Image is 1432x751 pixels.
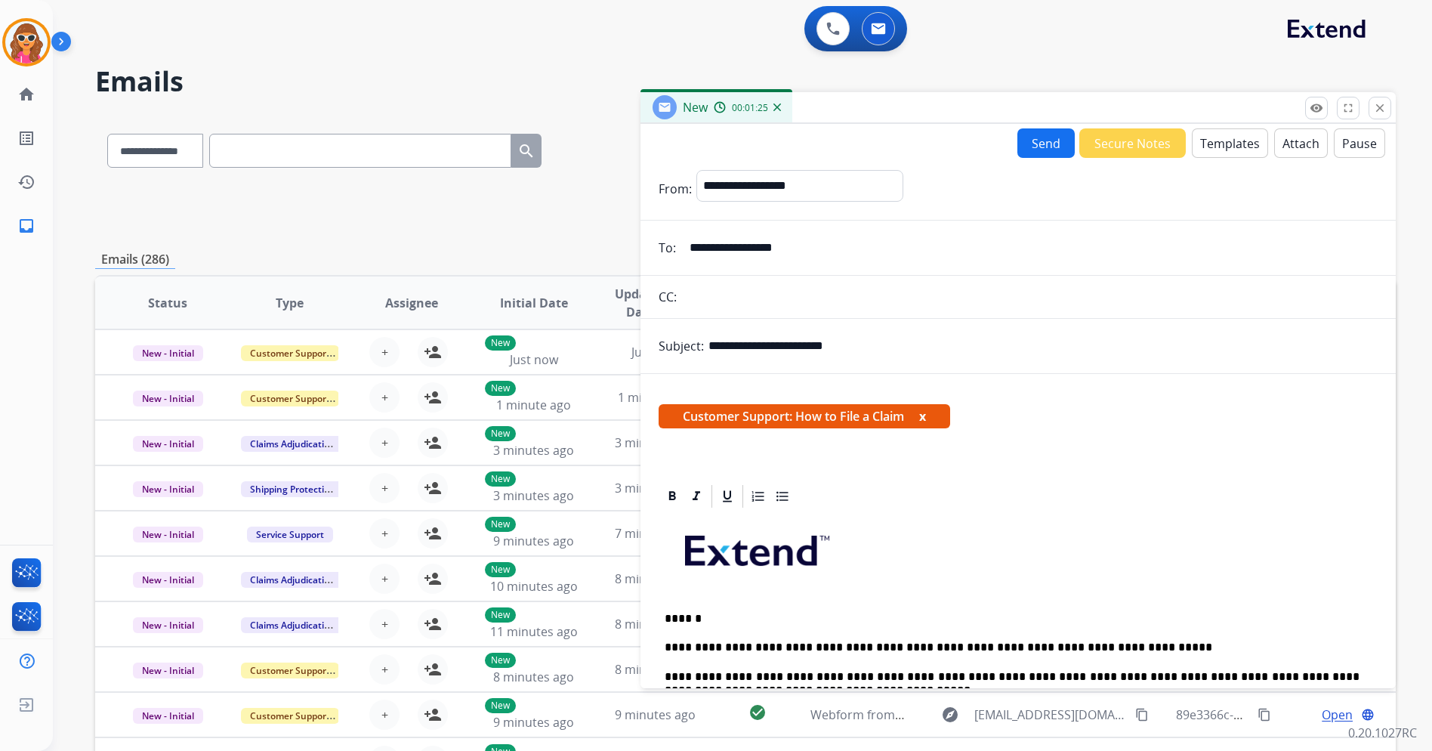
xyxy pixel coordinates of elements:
button: Attach [1274,128,1328,158]
span: 1 minute ago [618,389,693,406]
div: Bold [661,485,684,508]
mat-icon: person_add [424,434,442,452]
mat-icon: explore [941,706,959,724]
mat-icon: person_add [424,343,442,361]
button: + [369,382,400,413]
mat-icon: person_add [424,706,442,724]
span: 3 minutes ago [615,480,696,496]
button: + [369,337,400,367]
span: Customer Support [241,391,339,406]
div: Ordered List [747,485,770,508]
span: Type [276,294,304,312]
span: Open [1322,706,1353,724]
p: New [485,335,516,351]
mat-icon: person_add [424,479,442,497]
button: + [369,654,400,685]
span: Customer Support: How to File a Claim [659,404,950,428]
span: 3 minutes ago [615,434,696,451]
span: 3 minutes ago [493,487,574,504]
span: + [381,615,388,633]
button: + [369,473,400,503]
span: Just now [510,351,558,368]
span: Shipping Protection [241,481,344,497]
span: 8 minutes ago [615,661,696,678]
mat-icon: history [17,173,35,191]
mat-icon: person_add [424,660,442,678]
span: 3 minutes ago [493,442,574,459]
div: Bullet List [771,485,794,508]
button: + [369,700,400,730]
p: New [485,698,516,713]
mat-icon: search [517,142,535,160]
span: Customer Support [241,708,339,724]
span: 8 minutes ago [493,669,574,685]
span: Claims Adjudication [241,572,344,588]
span: New - Initial [133,617,203,633]
span: + [381,479,388,497]
span: Claims Adjudication [241,617,344,633]
span: New - Initial [133,345,203,361]
p: New [485,562,516,577]
span: New - Initial [133,708,203,724]
mat-icon: inbox [17,217,35,235]
mat-icon: remove_red_eye [1310,101,1323,115]
span: New - Initial [133,436,203,452]
button: Send [1017,128,1075,158]
span: Customer Support [241,345,339,361]
span: 9 minutes ago [615,706,696,723]
span: 9 minutes ago [493,714,574,731]
p: 0.20.1027RC [1348,724,1417,742]
mat-icon: check_circle [748,703,767,722]
span: 11 minutes ago [490,623,578,640]
h2: Emails [95,66,1396,97]
span: + [381,388,388,406]
span: 8 minutes ago [615,616,696,632]
span: Updated Date [607,285,674,321]
p: New [485,517,516,532]
span: Just now [631,344,680,360]
mat-icon: home [17,85,35,104]
span: Service Support [247,527,333,542]
div: Italic [685,485,708,508]
span: Customer Support [241,663,339,678]
mat-icon: close [1373,101,1387,115]
p: New [485,607,516,623]
button: + [369,518,400,549]
span: 8 minutes ago [615,570,696,587]
span: New - Initial [133,481,203,497]
span: 1 minute ago [496,397,571,413]
span: Webform from [EMAIL_ADDRESS][DOMAIN_NAME] on [DATE] [810,706,1153,723]
span: + [381,570,388,588]
span: 00:01:25 [732,102,768,114]
span: New - Initial [133,572,203,588]
img: avatar [5,21,48,63]
button: Templates [1192,128,1268,158]
p: CC: [659,288,677,306]
p: Emails (286) [95,250,175,269]
mat-icon: fullscreen [1341,101,1355,115]
button: + [369,609,400,639]
span: + [381,343,388,361]
button: x [919,407,926,425]
button: Secure Notes [1079,128,1186,158]
span: + [381,706,388,724]
span: New [683,99,708,116]
span: Status [148,294,187,312]
button: Pause [1334,128,1385,158]
div: Underline [716,485,739,508]
p: New [485,653,516,668]
button: + [369,428,400,458]
span: Claims Adjudication [241,436,344,452]
span: 9 minutes ago [493,533,574,549]
mat-icon: content_copy [1258,708,1271,722]
mat-icon: person_add [424,388,442,406]
span: New - Initial [133,391,203,406]
span: 10 minutes ago [490,578,578,595]
p: New [485,471,516,487]
span: 89e3366c-6c40-4a67-8006-4288ca5d7a9b [1176,706,1408,723]
p: New [485,381,516,396]
span: [EMAIL_ADDRESS][DOMAIN_NAME] [974,706,1127,724]
p: New [485,426,516,441]
mat-icon: content_copy [1135,708,1149,722]
mat-icon: person_add [424,570,442,588]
